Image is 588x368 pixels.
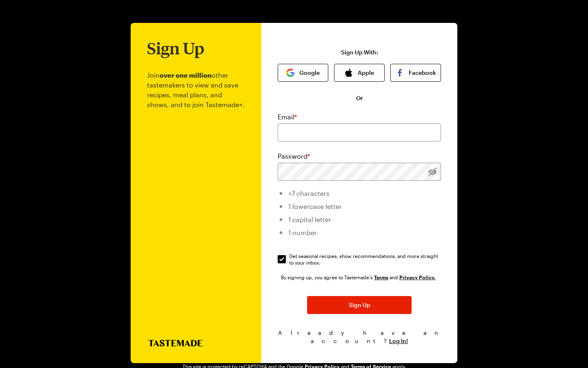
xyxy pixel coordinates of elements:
span: 1 number [288,229,317,236]
button: Facebook [390,64,441,82]
h1: Sign Up [147,39,204,57]
span: 1 capital letter [288,215,331,223]
a: Tastemade Privacy Policy [399,274,436,280]
span: Get seasonal recipes, show recommendations, and more straight to your inbox. [289,253,442,266]
button: Apple [334,64,385,82]
button: Sign Up [307,296,412,314]
button: Log In! [389,337,408,345]
div: By signing up, you agree to Tastemade's and [281,273,438,281]
span: Sign Up [349,301,370,309]
a: Tastemade Terms of Service [374,274,388,280]
span: Already have an account? [278,329,441,344]
p: Join other tastemakers to view and save recipes, meal plans, and shows, and to join Tastemade+. [147,57,245,340]
img: tastemade [266,13,323,20]
label: Password [278,151,310,161]
span: 1 lowercase letter [288,202,342,210]
span: >7 characters [288,189,330,197]
p: Sign Up With: [341,49,378,56]
b: over one million [160,71,212,79]
button: Google [278,64,328,82]
span: Or [356,94,363,102]
label: Email [278,112,297,122]
a: Go to Tastemade Homepage [266,13,323,23]
input: Get seasonal recipes, show recommendations, and more straight to your inbox. [278,255,286,263]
